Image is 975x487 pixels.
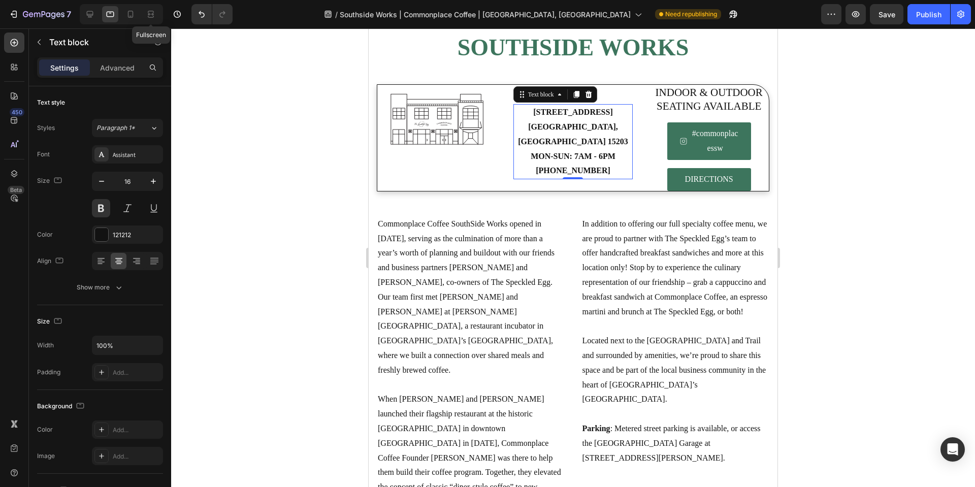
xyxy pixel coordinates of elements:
[37,174,64,188] div: Size
[92,119,163,137] button: Paragraph 1*
[113,452,160,461] div: Add...
[369,28,777,487] iframe: Design area
[49,36,136,48] p: Text block
[665,10,717,19] span: Need republishing
[50,62,79,73] p: Settings
[214,305,400,378] p: Located next to the [GEOGRAPHIC_DATA] and Trail and surrounded by amenities, we’re proud to share...
[37,123,55,133] div: Styles
[37,98,65,107] div: Text style
[77,282,124,293] div: Show more
[37,230,53,239] div: Color
[37,254,66,268] div: Align
[113,150,160,159] div: Assistant
[113,368,160,377] div: Add...
[96,123,135,133] span: Paragraph 1*
[940,437,965,462] div: Open Intercom Messenger
[37,278,163,297] button: Show more
[8,186,24,194] div: Beta
[870,4,903,24] button: Save
[92,336,162,354] input: Auto
[879,10,895,19] span: Save
[4,4,76,24] button: 7
[113,231,160,240] div: 121212
[340,9,631,20] span: Southside Works | Commonplace Coffee | [GEOGRAPHIC_DATA], [GEOGRAPHIC_DATA]
[916,9,941,20] div: Publish
[113,426,160,435] div: Add...
[37,368,60,377] div: Padding
[37,451,55,461] div: Image
[67,8,71,20] p: 7
[100,62,135,73] p: Advanced
[214,396,242,404] strong: Parking
[37,150,50,159] div: Font
[214,393,400,437] p: : Metered street parking is available, or access the [GEOGRAPHIC_DATA] Garage at [STREET_ADDRESS]...
[37,425,53,434] div: Color
[37,400,86,413] div: Background
[335,9,338,20] span: /
[191,4,233,24] div: Undo/Redo
[214,188,400,291] p: In addition to offering our full specialty coffee menu, we are proud to partner with The Speckled...
[10,108,24,116] div: 450
[37,315,64,329] div: Size
[37,341,54,350] div: Width
[907,4,950,24] button: Publish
